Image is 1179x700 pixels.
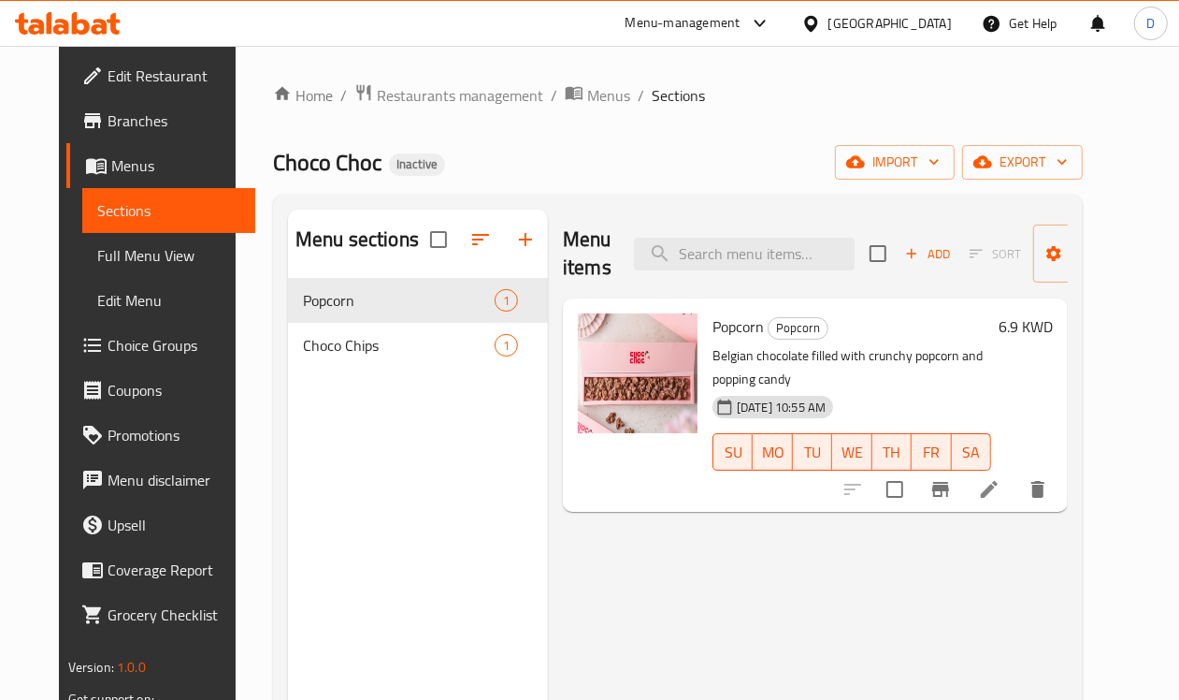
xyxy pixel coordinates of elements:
[959,439,984,466] span: SA
[858,234,898,273] span: Select section
[712,433,753,471] button: SU
[303,289,495,312] span: Popcorn
[952,433,991,471] button: SA
[496,292,517,310] span: 1
[340,84,347,107] li: /
[729,399,833,416] span: [DATE] 10:55 AM
[768,317,828,340] div: Popcorn
[563,226,611,282] h2: Menu items
[108,424,241,446] span: Promotions
[117,655,146,679] span: 1.0.0
[82,188,256,233] a: Sections
[389,153,445,176] div: Inactive
[108,469,241,491] span: Menu disclaimer
[652,84,705,107] span: Sections
[273,83,1083,108] nav: breadcrumb
[273,141,381,183] span: Choco Choc
[977,151,1068,174] span: export
[108,334,241,357] span: Choice Groups
[919,439,943,466] span: FR
[108,604,241,626] span: Grocery Checklist
[354,83,543,108] a: Restaurants management
[793,433,832,471] button: TU
[712,344,991,391] p: Belgian chocolate filled with crunchy popcorn and popping candy
[66,458,256,503] a: Menu disclaimer
[273,84,333,107] a: Home
[850,151,940,174] span: import
[880,439,904,466] span: TH
[978,478,1000,501] a: Edit menu item
[108,514,241,536] span: Upsell
[840,439,864,466] span: WE
[389,156,445,172] span: Inactive
[97,244,241,267] span: Full Menu View
[962,145,1083,180] button: export
[898,240,957,269] span: Add item
[918,467,963,512] button: Branch-specific-item
[898,240,957,269] button: Add
[458,217,503,262] span: Sort sections
[800,439,825,466] span: TU
[288,323,548,368] div: Choco Chips1
[66,143,256,188] a: Menus
[957,240,1033,269] span: Select section first
[419,220,458,259] span: Select all sections
[82,278,256,323] a: Edit Menu
[875,470,914,509] span: Select to update
[1033,225,1158,283] button: Manage items
[108,109,241,132] span: Branches
[97,289,241,312] span: Edit Menu
[1015,467,1060,512] button: delete
[1146,13,1155,34] span: D
[108,65,241,87] span: Edit Restaurant
[66,53,256,98] a: Edit Restaurant
[712,313,764,341] span: Popcorn
[97,199,241,222] span: Sections
[551,84,557,107] li: /
[1048,230,1143,277] span: Manage items
[912,433,951,471] button: FR
[872,433,912,471] button: TH
[377,84,543,107] span: Restaurants management
[999,314,1053,340] h6: 6.9 KWD
[496,337,517,355] span: 1
[828,13,952,34] div: [GEOGRAPHIC_DATA]
[760,439,784,466] span: MO
[66,503,256,547] a: Upsell
[495,289,518,312] div: items
[835,145,955,180] button: import
[769,317,827,339] span: Popcorn
[108,559,241,581] span: Coverage Report
[587,84,630,107] span: Menus
[902,243,953,265] span: Add
[634,238,855,270] input: search
[66,323,256,368] a: Choice Groups
[721,439,745,466] span: SU
[495,334,518,357] div: items
[565,83,630,108] a: Menus
[66,413,256,458] a: Promotions
[68,655,114,679] span: Version:
[625,12,740,35] div: Menu-management
[832,433,871,471] button: WE
[66,368,256,413] a: Coupons
[578,314,697,433] img: Popcorn
[288,278,548,323] div: Popcorn1
[753,433,792,471] button: MO
[66,592,256,637] a: Grocery Checklist
[303,334,495,357] span: Choco Chips
[288,270,548,375] nav: Menu sections
[111,154,241,177] span: Menus
[82,233,256,278] a: Full Menu View
[503,217,548,262] button: Add section
[66,98,256,143] a: Branches
[66,547,256,592] a: Coverage Report
[295,226,419,254] h2: Menu sections
[108,379,241,401] span: Coupons
[638,84,644,107] li: /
